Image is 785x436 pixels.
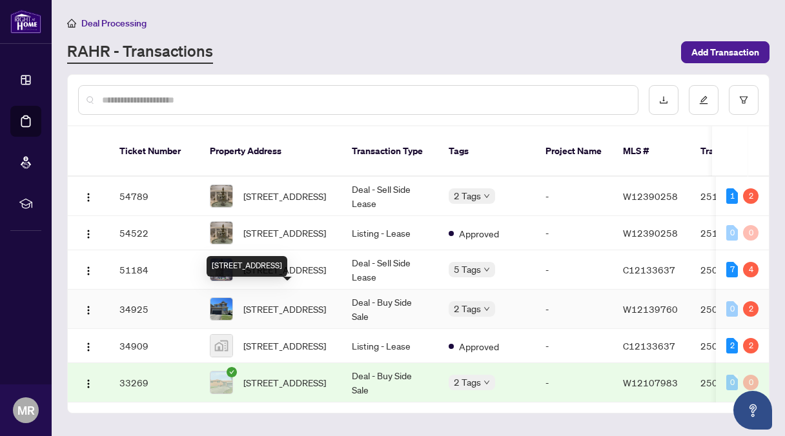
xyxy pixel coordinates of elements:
[535,126,613,177] th: Project Name
[67,19,76,28] span: home
[613,126,690,177] th: MLS #
[623,264,675,275] span: C12133637
[535,290,613,329] td: -
[109,177,199,216] td: 54789
[342,177,438,216] td: Deal - Sell Side Lease
[743,338,759,353] div: 2
[623,227,678,239] span: W12390258
[78,372,99,393] button: Logo
[210,335,232,357] img: thumbnail-img
[689,85,719,115] button: edit
[342,216,438,250] td: Listing - Lease
[535,177,613,216] td: -
[78,223,99,243] button: Logo
[109,329,199,363] td: 34909
[726,225,738,241] div: 0
[726,262,738,277] div: 7
[78,335,99,356] button: Logo
[659,95,668,104] span: download
[454,262,481,277] span: 5 Tags
[681,41,770,63] button: Add Transaction
[454,375,481,390] span: 2 Tags
[199,126,342,177] th: Property Address
[535,329,613,363] td: -
[67,41,213,64] a: RAHR - Transactions
[726,188,738,204] div: 1
[243,302,326,316] span: [STREET_ADDRESS]
[454,188,481,203] span: 2 Tags
[623,340,675,352] span: C12133637
[243,375,326,390] span: [STREET_ADDRESS]
[729,85,759,115] button: filter
[743,188,759,204] div: 2
[484,266,490,273] span: down
[690,126,780,177] th: Trade Number
[484,379,490,386] span: down
[10,10,41,34] img: logo
[438,126,535,177] th: Tags
[623,190,678,202] span: W12390258
[83,229,94,239] img: Logo
[78,299,99,319] button: Logo
[743,301,759,317] div: 2
[83,266,94,276] img: Logo
[109,363,199,402] td: 33269
[454,301,481,316] span: 2 Tags
[459,339,499,353] span: Approved
[623,303,678,315] span: W12139760
[342,250,438,290] td: Deal - Sell Side Lease
[690,363,780,402] td: 2506552
[484,306,490,312] span: down
[109,126,199,177] th: Ticket Number
[109,216,199,250] td: 54522
[691,42,759,63] span: Add Transaction
[83,192,94,203] img: Logo
[623,377,678,388] span: W12107983
[207,256,287,277] div: [STREET_ADDRESS]
[690,216,780,250] td: 2515589
[649,85,678,115] button: download
[109,290,199,329] td: 34925
[690,290,780,329] td: 2507458
[17,401,35,419] span: MR
[743,262,759,277] div: 4
[83,305,94,315] img: Logo
[243,226,326,240] span: [STREET_ADDRESS]
[83,379,94,389] img: Logo
[210,372,232,393] img: thumbnail-img
[743,225,759,241] div: 0
[699,95,708,104] span: edit
[109,250,199,290] td: 51184
[726,375,738,390] div: 0
[81,17,147,29] span: Deal Processing
[726,301,738,317] div: 0
[210,185,232,207] img: thumbnail-img
[484,193,490,199] span: down
[78,259,99,280] button: Logo
[733,391,772,430] button: Open asap
[342,363,438,402] td: Deal - Buy Side Sale
[342,126,438,177] th: Transaction Type
[690,250,780,290] td: 2508412
[690,329,780,363] td: 2508412
[535,216,613,250] td: -
[739,95,748,104] span: filter
[342,290,438,329] td: Deal - Buy Side Sale
[210,298,232,320] img: thumbnail-img
[342,329,438,363] td: Listing - Lease
[210,222,232,244] img: thumbnail-img
[535,363,613,402] td: -
[535,250,613,290] td: -
[726,338,738,353] div: 2
[743,375,759,390] div: 0
[227,367,237,377] span: check-circle
[690,177,780,216] td: 2515589
[459,226,499,241] span: Approved
[83,342,94,352] img: Logo
[78,186,99,206] button: Logo
[243,339,326,353] span: [STREET_ADDRESS]
[243,189,326,203] span: [STREET_ADDRESS]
